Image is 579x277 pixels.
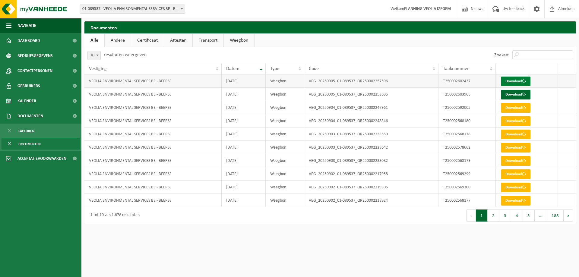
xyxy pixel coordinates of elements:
td: [DATE] [222,154,265,167]
div: 1 tot 10 van 1,878 resultaten [87,210,140,221]
a: Download [501,196,530,206]
button: 4 [511,209,523,222]
span: 01-089537 - VEOLIA ENVIRONMENTAL SERVICES BE - BEERSE [80,5,185,14]
td: VEOLIA ENVIRONMENTAL SERVICES BE - BEERSE [84,88,222,101]
td: VEG_20250905_01-089537_QR250002253696 [304,88,438,101]
td: VEOLIA ENVIRONMENTAL SERVICES BE - BEERSE [84,101,222,114]
td: T250002603965 [438,88,496,101]
a: Download [501,156,530,166]
td: Weegbon [266,88,305,101]
span: Datum [226,66,239,71]
span: Contactpersonen [17,63,52,78]
a: Download [501,169,530,179]
strong: PLANNING VEOLIA IZEGEM [404,7,451,11]
td: VEOLIA ENVIRONMENTAL SERVICES BE - BEERSE [84,114,222,127]
td: VEOLIA ENVIRONMENTAL SERVICES BE - BEERSE [84,74,222,88]
a: Facturen [2,125,80,137]
span: Acceptatievoorwaarden [17,151,66,166]
span: Type [270,66,279,71]
td: T250002568179 [438,154,496,167]
td: Weegbon [266,154,305,167]
td: VEOLIA ENVIRONMENTAL SERVICES BE - BEERSE [84,194,222,207]
h2: Documenten [84,21,576,33]
td: T250002602437 [438,74,496,88]
td: [DATE] [222,181,265,194]
td: Weegbon [266,101,305,114]
td: VEOLIA ENVIRONMENTAL SERVICES BE - BEERSE [84,167,222,181]
td: Weegbon [266,74,305,88]
td: T250002568180 [438,114,496,127]
button: Next [564,209,573,222]
span: Vestiging [89,66,107,71]
td: [DATE] [222,88,265,101]
a: Documenten [2,138,80,150]
td: Weegbon [266,141,305,154]
td: Weegbon [266,181,305,194]
span: 01-089537 - VEOLIA ENVIRONMENTAL SERVICES BE - BEERSE [80,5,185,13]
td: VEOLIA ENVIRONMENTAL SERVICES BE - BEERSE [84,154,222,167]
a: Certificaat [131,33,164,47]
td: [DATE] [222,141,265,154]
span: Facturen [18,125,34,137]
td: VEOLIA ENVIRONMENTAL SERVICES BE - BEERSE [84,127,222,141]
td: T250002568178 [438,127,496,141]
td: VEOLIA ENVIRONMENTAL SERVICES BE - BEERSE [84,141,222,154]
button: 2 [488,209,499,222]
td: VEG_20250903_01-089537_QR250002233559 [304,127,438,141]
td: VEG_20250904_01-089537_QR250002248346 [304,114,438,127]
a: Andere [105,33,131,47]
span: Taaknummer [443,66,469,71]
td: Weegbon [266,127,305,141]
td: [DATE] [222,74,265,88]
span: 10 [88,51,100,60]
td: Weegbon [266,167,305,181]
span: Documenten [18,138,41,150]
td: VEG_20250902_01-089537_QR250002219305 [304,181,438,194]
span: Navigatie [17,18,36,33]
td: [DATE] [222,167,265,181]
td: VEG_20250904_01-089537_QR250002247961 [304,101,438,114]
td: [DATE] [222,127,265,141]
span: Dashboard [17,33,40,48]
a: Attesten [164,33,192,47]
td: [DATE] [222,194,265,207]
span: Bedrijfsgegevens [17,48,53,63]
td: VEG_20250905_01-089537_QR250002257596 [304,74,438,88]
td: [DATE] [222,101,265,114]
a: Download [501,183,530,192]
td: [DATE] [222,114,265,127]
a: Weegbon [224,33,254,47]
button: 1 [476,209,488,222]
label: Zoeken: [494,53,509,58]
td: T250002578662 [438,141,496,154]
td: VEG_20250903_01-089537_QR250002233082 [304,154,438,167]
td: T250002592005 [438,101,496,114]
button: 188 [547,209,564,222]
td: Weegbon [266,114,305,127]
a: Download [501,103,530,113]
span: … [535,209,547,222]
span: 10 [87,51,101,60]
a: Download [501,77,530,86]
a: Download [501,130,530,139]
button: Previous [466,209,476,222]
span: Documenten [17,109,43,124]
button: 3 [499,209,511,222]
td: T250002568177 [438,194,496,207]
td: VEG_20250903_01-089537_QR250002228642 [304,141,438,154]
button: 5 [523,209,535,222]
a: Transport [193,33,223,47]
a: Alle [84,33,104,47]
td: Weegbon [266,194,305,207]
td: T250002569299 [438,167,496,181]
td: VEOLIA ENVIRONMENTAL SERVICES BE - BEERSE [84,181,222,194]
a: Download [501,90,530,99]
td: VEG_20250902_01-089537_QR250002217958 [304,167,438,181]
td: VEG_20250902_01-089537_QR250002218924 [304,194,438,207]
label: resultaten weergeven [104,52,147,57]
a: Download [501,143,530,153]
td: T250002569300 [438,181,496,194]
a: Download [501,116,530,126]
span: Kalender [17,93,36,109]
span: Code [309,66,319,71]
